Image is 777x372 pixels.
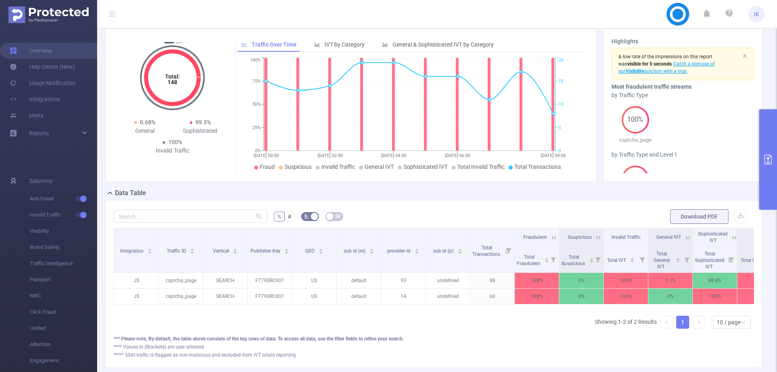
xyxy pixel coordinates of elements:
[195,119,211,125] span: 99.3%
[676,259,680,262] i: icon: caret-down
[695,251,724,270] span: Total Sophisticated IVT
[630,257,635,259] i: icon: caret-up
[607,257,627,263] span: Total IVT
[618,54,712,60] span: A low rate of the impressions on this report
[321,164,355,170] span: Invalid Traffic
[693,289,737,304] p: 100%
[681,247,692,272] i: Filter menu
[558,102,563,107] tspan: 10
[145,147,200,155] div: Invalid Traffic
[611,136,659,144] p: captcha_page
[365,164,394,170] span: General IVT
[369,247,374,252] div: Sort
[677,316,689,328] a: 1
[698,231,728,243] span: Sophisticated IVT
[558,148,561,153] tspan: 0
[433,248,455,254] span: sub id (p)
[381,153,406,158] tspan: [DATE] 04:00
[558,58,563,63] tspan: 20
[503,228,514,272] i: Filter menu
[611,91,754,100] div: by Traffic Type
[589,257,594,261] div: Sort
[260,164,275,170] span: Fraud
[203,273,247,288] p: SEARCH
[114,289,158,304] p: JS
[147,247,152,252] div: Sort
[717,316,741,328] div: 10 / page
[305,248,316,254] span: GEO
[589,259,594,262] i: icon: caret-down
[337,289,381,304] p: default
[292,289,336,304] p: US
[675,257,680,261] div: Sort
[304,214,309,219] i: icon: bg-colors
[233,247,238,250] i: icon: caret-up
[544,259,549,262] i: icon: caret-down
[233,251,238,253] i: icon: caret-down
[314,42,320,47] i: icon: bar-chart
[558,79,563,84] tspan: 15
[541,153,566,158] tspan: [DATE] 09:00
[611,83,692,90] b: Most fraudulent traffic streams
[115,188,146,198] h2: Data Table
[248,273,292,288] p: FT79SRC001
[168,79,177,85] tspan: 148
[515,273,559,288] p: 100%
[387,248,412,254] span: provider id
[426,289,470,304] p: undefined
[414,247,419,252] div: Sort
[589,257,594,259] i: icon: caret-up
[381,289,425,304] p: 14
[114,335,754,342] div: *** Please note, By default, the table above consists of the top rows of data. To access all data...
[458,251,462,253] i: icon: caret-down
[250,58,261,63] tspan: 100%
[284,247,289,252] div: Sort
[559,289,603,304] p: 0%
[654,251,670,270] span: Total General IVT
[472,245,501,257] span: Total Transactions
[277,213,281,220] span: %
[190,247,195,252] div: Sort
[292,273,336,288] p: US
[660,316,673,329] li: Previous Page
[255,148,261,153] tspan: 0%
[114,351,754,359] div: ***** SSAI traffic is flagged as non-malicious and excluded from IVT totals reporting
[369,251,374,253] i: icon: caret-down
[165,73,180,80] tspan: Total:
[559,273,603,288] p: 0%
[318,247,323,250] i: icon: caret-up
[670,209,728,224] button: Download PDF
[29,125,49,141] a: Reports
[457,164,505,170] span: Total Invalid Traffic
[120,248,145,254] span: Integration
[288,213,291,220] span: #
[159,289,203,304] p: captcha_page
[284,247,289,250] i: icon: caret-up
[344,248,367,254] span: sub id (m)
[754,6,759,22] span: IK
[167,248,187,254] span: Traffic ID
[10,43,52,59] a: Overview
[648,273,692,288] p: 1.1%
[523,234,547,240] span: Fraudulent
[637,247,648,272] i: Filter menu
[159,273,203,288] p: captcha_page
[213,248,230,254] span: Vertical
[252,41,297,48] span: Traffic Over Time
[676,257,680,259] i: icon: caret-up
[630,257,635,261] div: Sort
[426,273,470,288] p: undefined
[726,247,737,272] i: Filter menu
[337,273,381,288] p: default
[117,127,172,135] div: General
[515,289,559,304] p: 100%
[561,254,586,266] span: Total Suspicious
[284,164,312,170] span: Suspicious
[548,247,559,272] i: Filter menu
[190,251,195,253] i: icon: caret-down
[618,61,672,67] span: was
[627,61,672,67] b: visible for 5 seconds
[254,153,279,158] tspan: [DATE] 00:00
[458,247,463,252] div: Sort
[741,320,746,325] i: icon: down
